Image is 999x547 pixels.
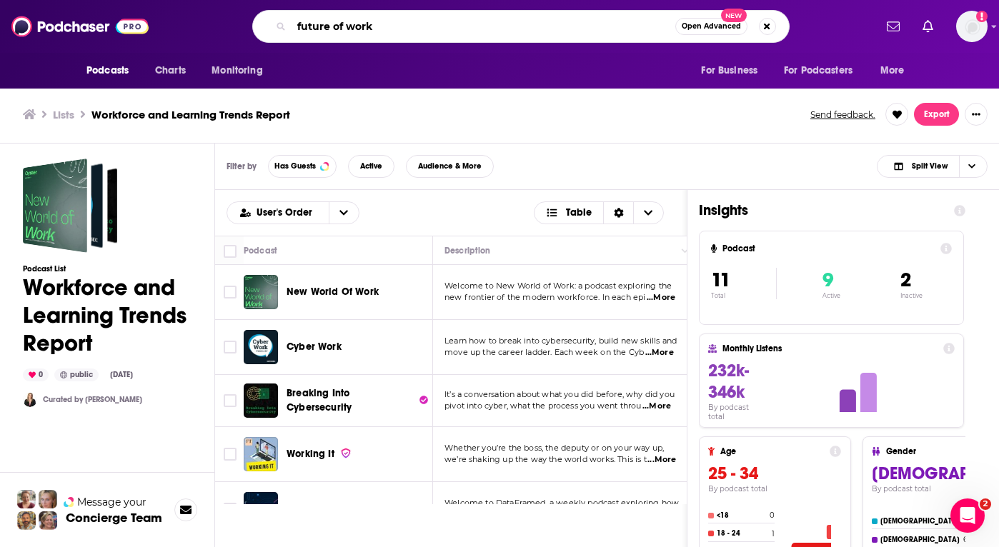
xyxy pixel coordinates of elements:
[224,286,237,298] span: Toggle select row
[682,23,741,30] span: Open Advanced
[444,242,490,259] div: Description
[444,454,647,464] span: we’re shaking up the way the world works. This is t
[900,268,911,292] span: 2
[444,281,672,291] span: Welcome to New World of Work: a podcast exploring the
[348,155,394,178] button: Active
[224,341,237,353] span: Toggle select row
[244,275,278,309] img: New World Of Work
[53,108,74,121] a: Lists
[642,401,671,412] span: ...More
[244,437,278,471] img: Working It
[956,11,988,42] img: User Profile
[772,529,775,538] h4: 1
[244,242,277,259] div: Podcast
[675,18,747,35] button: Open AdvancedNew
[444,292,645,302] span: new frontier of the modern workforce. In each epi
[224,448,237,461] span: Toggle select row
[647,454,676,466] span: ...More
[699,201,943,219] h1: Insights
[212,61,262,81] span: Monitoring
[444,498,679,508] span: Welcome to DataFramed, a weekly podcast exploring how
[647,292,675,303] span: ...More
[287,386,428,415] a: Breaking Into Cybersecurity
[257,208,317,218] span: User's Order
[708,403,767,421] h4: By podcast total
[880,61,905,81] span: More
[806,109,880,121] button: Send feedback.
[917,14,939,39] a: Show notifications dropdown
[287,503,345,515] span: DataFramed
[340,447,352,459] img: verified Badge
[287,447,352,461] a: Working It
[17,490,36,508] img: Sydney Profile
[23,159,117,253] a: Workforce and Learning Trends Report
[17,511,36,530] img: Jon Profile
[877,155,988,178] button: Choose View
[721,9,747,22] span: New
[287,340,342,354] a: Cyber Work
[711,292,776,299] p: Total
[711,268,730,292] span: 11
[91,108,290,121] h3: Workforce and Learning Trends Report
[252,10,790,43] div: Search podcasts, credits, & more...
[708,360,749,403] span: 232k-346k
[244,330,278,364] a: Cyber Work
[566,208,592,218] span: Table
[720,446,824,456] h4: Age
[775,57,873,84] button: open menu
[406,155,494,178] button: Audience & More
[292,15,675,38] input: Search podcasts, credits, & more...
[244,492,278,526] img: DataFramed
[77,495,146,509] span: Message your
[287,341,342,353] span: Cyber Work
[784,61,853,81] span: For Podcasters
[86,61,129,81] span: Podcasts
[870,57,923,84] button: open menu
[965,103,988,126] button: Show More Button
[360,162,382,170] span: Active
[691,57,775,84] button: open menu
[244,383,278,418] img: Breaking Into Cybersecurity
[956,11,988,42] span: Logged in as jgarciaampr
[956,11,988,42] button: Show profile menu
[444,443,664,453] span: Whether you’re the boss, the deputy or on your way up,
[23,393,37,407] img: ColleenGallagher
[963,535,968,544] h4: 6
[54,368,99,381] div: public
[287,387,352,413] span: Breaking Into Cybersecurity
[287,502,345,516] a: DataFramed
[23,273,192,357] h1: Workforce and Learning Trends Report
[822,268,833,292] span: 9
[39,511,57,530] img: Barbara Profile
[287,285,379,299] a: New World Of Work
[950,498,985,533] iframe: Intercom live chat
[880,536,960,544] h4: [DEMOGRAPHIC_DATA]
[534,201,665,224] button: Choose View
[224,503,237,516] span: Toggle select row
[39,490,57,508] img: Jules Profile
[880,517,960,526] h4: [DEMOGRAPHIC_DATA]
[444,336,677,346] span: Learn how to break into cybersecurity, build new skills and
[881,14,905,39] a: Show notifications dropdown
[976,11,988,22] svg: Add a profile image
[645,347,674,358] span: ...More
[708,463,841,484] h3: 25 - 34
[11,13,149,40] img: Podchaser - Follow, Share and Rate Podcasts
[43,395,142,404] a: Curated by [PERSON_NAME]
[268,155,337,178] button: Has Guests
[900,292,923,299] p: Inactive
[287,448,334,460] span: Working It
[770,511,775,520] h4: 0
[722,244,935,254] h4: Podcast
[76,57,147,84] button: open menu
